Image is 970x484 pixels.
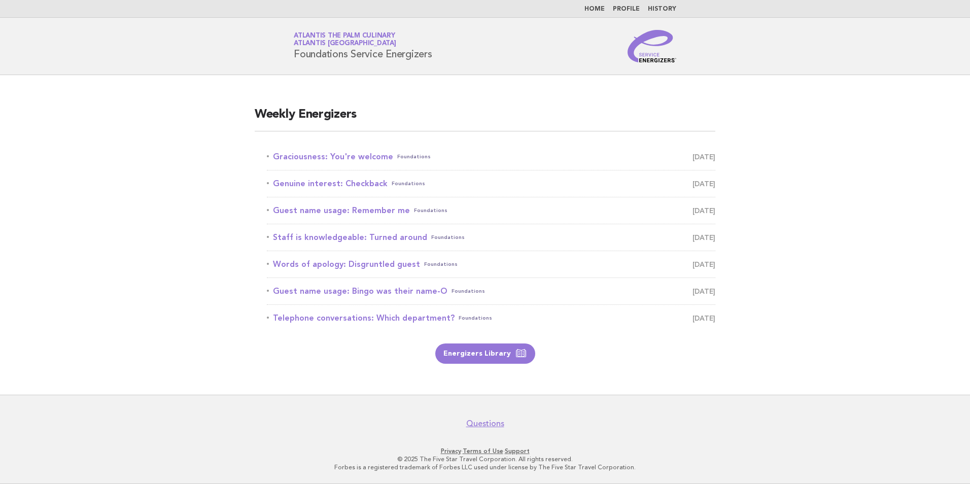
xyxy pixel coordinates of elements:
[175,447,795,455] p: · ·
[459,311,492,325] span: Foundations
[441,447,461,455] a: Privacy
[613,6,640,12] a: Profile
[267,230,715,245] a: Staff is knowledgeable: Turned aroundFoundations [DATE]
[414,203,447,218] span: Foundations
[294,32,396,47] a: Atlantis The Palm CulinaryAtlantis [GEOGRAPHIC_DATA]
[255,107,715,131] h2: Weekly Energizers
[692,177,715,191] span: [DATE]
[392,177,425,191] span: Foundations
[692,230,715,245] span: [DATE]
[692,203,715,218] span: [DATE]
[267,311,715,325] a: Telephone conversations: Which department?Foundations [DATE]
[175,455,795,463] p: © 2025 The Five Star Travel Corporation. All rights reserved.
[267,177,715,191] a: Genuine interest: CheckbackFoundations [DATE]
[424,257,458,271] span: Foundations
[294,41,396,47] span: Atlantis [GEOGRAPHIC_DATA]
[452,284,485,298] span: Foundations
[584,6,605,12] a: Home
[267,203,715,218] a: Guest name usage: Remember meFoundations [DATE]
[692,150,715,164] span: [DATE]
[294,33,432,59] h1: Foundations Service Energizers
[466,419,504,429] a: Questions
[692,311,715,325] span: [DATE]
[175,463,795,471] p: Forbes is a registered trademark of Forbes LLC used under license by The Five Star Travel Corpora...
[692,257,715,271] span: [DATE]
[648,6,676,12] a: History
[628,30,676,62] img: Service Energizers
[397,150,431,164] span: Foundations
[267,257,715,271] a: Words of apology: Disgruntled guestFoundations [DATE]
[435,343,535,364] a: Energizers Library
[267,150,715,164] a: Graciousness: You're welcomeFoundations [DATE]
[267,284,715,298] a: Guest name usage: Bingo was their name-OFoundations [DATE]
[431,230,465,245] span: Foundations
[692,284,715,298] span: [DATE]
[463,447,503,455] a: Terms of Use
[505,447,530,455] a: Support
